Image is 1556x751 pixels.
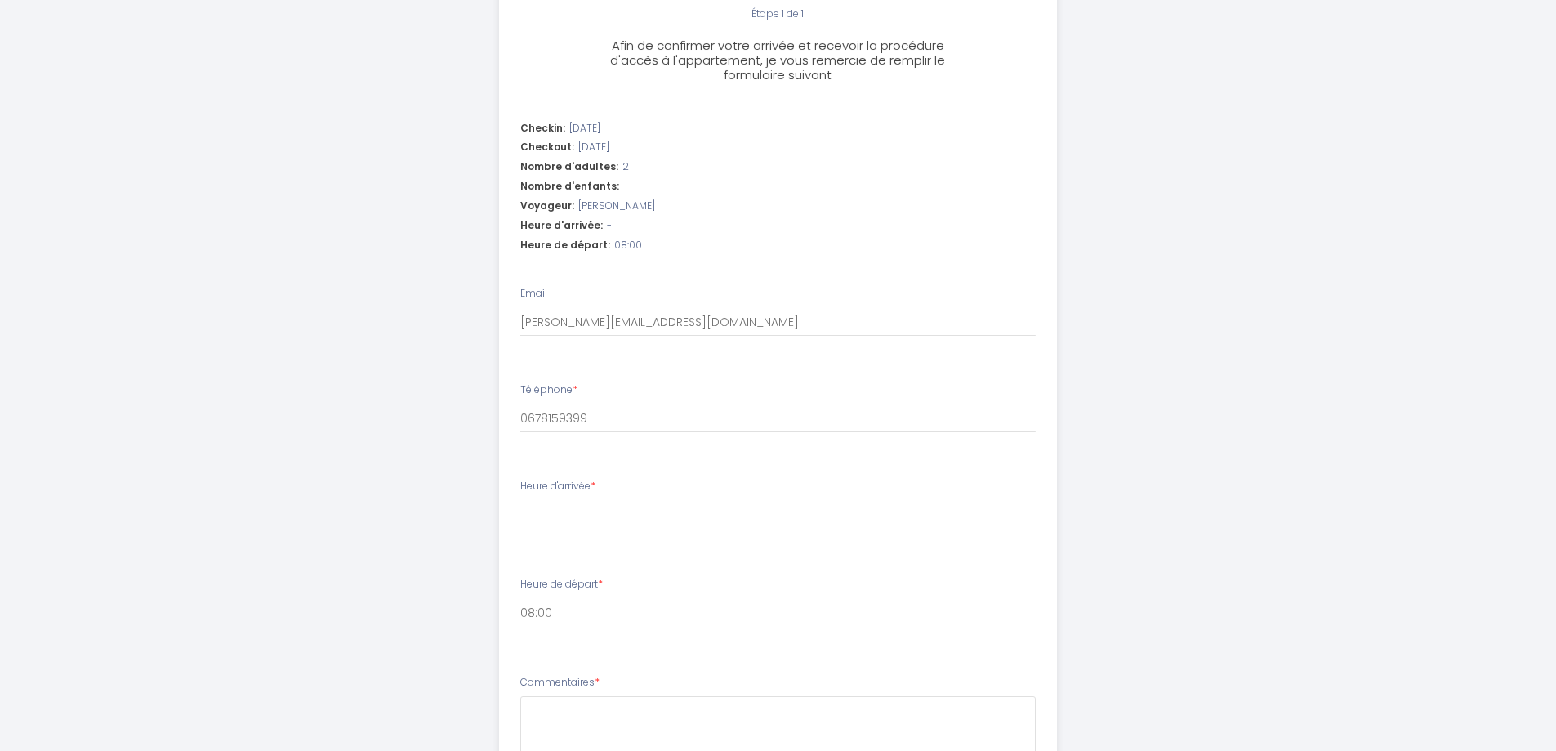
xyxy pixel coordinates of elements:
label: Heure d'arrivée [520,479,595,494]
span: Étape 1 de 1 [751,7,804,20]
span: [DATE] [569,121,600,136]
span: Afin de confirmer votre arrivée et recevoir la procédure d'accès à l'appartement, je vous remerci... [610,37,945,83]
span: - [623,179,628,194]
span: Checkout: [520,140,574,155]
span: [PERSON_NAME] [578,199,655,214]
label: Email [520,286,547,302]
label: Téléphone [520,382,577,398]
span: Nombre d'adultes: [520,159,618,175]
span: Heure de départ: [520,238,610,253]
label: Heure de départ [520,577,603,592]
span: - [607,218,612,234]
label: Commentaires [520,675,600,691]
span: Checkin: [520,121,565,136]
span: Nombre d'enfants: [520,179,619,194]
span: [DATE] [578,140,609,155]
span: 2 [622,159,629,175]
span: Voyageur: [520,199,574,214]
span: 08:00 [614,238,642,253]
span: Heure d'arrivée: [520,218,603,234]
